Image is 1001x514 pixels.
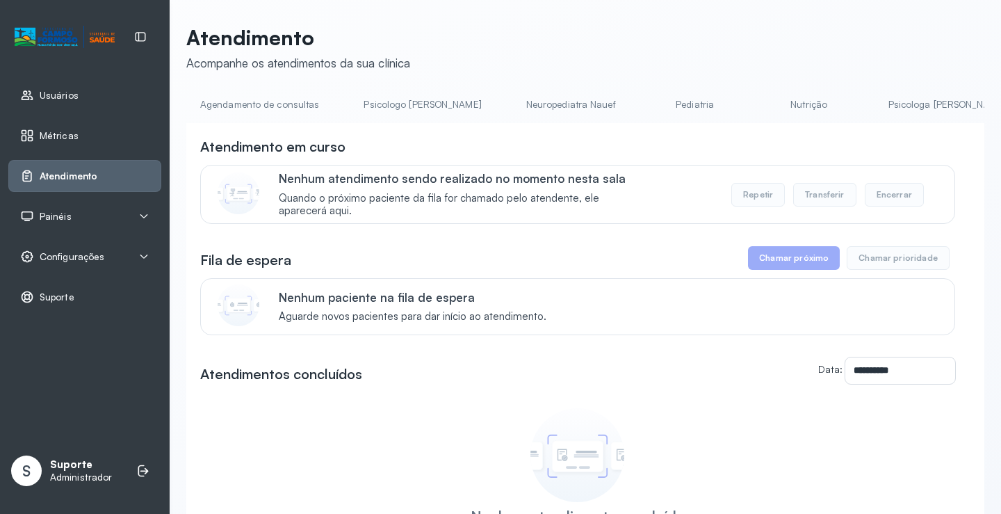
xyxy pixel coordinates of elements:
button: Repetir [731,183,785,207]
img: Imagem de CalloutCard [218,284,259,326]
span: Usuários [40,90,79,102]
a: Métricas [20,129,149,143]
span: Atendimento [40,170,97,182]
div: Acompanhe os atendimentos da sua clínica [186,56,410,70]
p: Atendimento [186,25,410,50]
a: Agendamento de consultas [186,93,333,116]
span: Configurações [40,251,104,263]
h3: Atendimentos concluídos [200,364,362,384]
button: Chamar próximo [748,246,840,270]
h3: Atendimento em curso [200,137,345,156]
p: Nenhum paciente na fila de espera [279,290,546,305]
button: Transferir [793,183,856,207]
img: Imagem de empty state [530,408,624,502]
a: Pediatria [646,93,744,116]
span: Aguarde novos pacientes para dar início ao atendimento. [279,310,546,323]
span: Quando o próximo paciente da fila for chamado pelo atendente, ele aparecerá aqui. [279,192,646,218]
button: Encerrar [865,183,924,207]
h3: Fila de espera [200,250,291,270]
span: Painéis [40,211,72,223]
img: Logotipo do estabelecimento [15,26,115,49]
span: Métricas [40,130,79,142]
a: Neuropediatra Nauef [512,93,630,116]
a: Psicologo [PERSON_NAME] [350,93,495,116]
a: Atendimento [20,169,149,183]
p: Suporte [50,458,112,472]
a: Nutrição [760,93,858,116]
p: Nenhum atendimento sendo realizado no momento nesta sala [279,171,646,186]
span: Suporte [40,291,74,303]
p: Administrador [50,472,112,483]
a: Usuários [20,88,149,102]
button: Chamar prioridade [847,246,950,270]
img: Imagem de CalloutCard [218,172,259,214]
label: Data: [818,363,843,375]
